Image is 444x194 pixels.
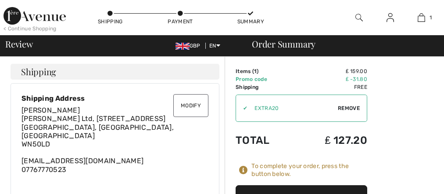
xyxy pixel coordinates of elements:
div: [EMAIL_ADDRESS][DOMAIN_NAME] 07767770523 [21,106,208,174]
button: Modify [173,94,208,117]
td: Free [294,83,367,91]
span: 1 [430,14,432,22]
span: EN [209,43,220,49]
td: ₤ 127.20 [294,125,367,155]
img: UK Pound [175,43,190,50]
div: Shipping [97,18,123,26]
span: [PERSON_NAME] Ltd, [STREET_ADDRESS] [GEOGRAPHIC_DATA], [GEOGRAPHIC_DATA], [GEOGRAPHIC_DATA] WN50LD [21,114,174,148]
td: Shipping [236,83,294,91]
img: My Info [387,12,394,23]
td: ₤ 159.00 [294,67,367,75]
div: Payment [167,18,193,26]
a: Sign In [380,12,401,23]
div: To complete your order, press the button below. [251,162,367,178]
div: Shipping Address [21,94,208,102]
img: search the website [355,12,363,23]
td: Promo code [236,75,294,83]
div: Order Summary [241,40,439,48]
span: Shipping [21,67,56,76]
span: Review [5,40,33,48]
a: 1 [406,12,437,23]
td: ₤ -31.80 [294,75,367,83]
input: Promo code [247,95,338,121]
td: Total [236,125,294,155]
span: [PERSON_NAME] [21,106,80,114]
span: GBP [175,43,204,49]
span: 1 [254,68,257,74]
td: Items ( ) [236,67,294,75]
img: My Bag [418,12,425,23]
img: 1ère Avenue [4,7,66,25]
div: Summary [237,18,264,26]
div: ✔ [236,104,247,112]
div: < Continue Shopping [4,25,57,33]
span: Remove [338,104,360,112]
